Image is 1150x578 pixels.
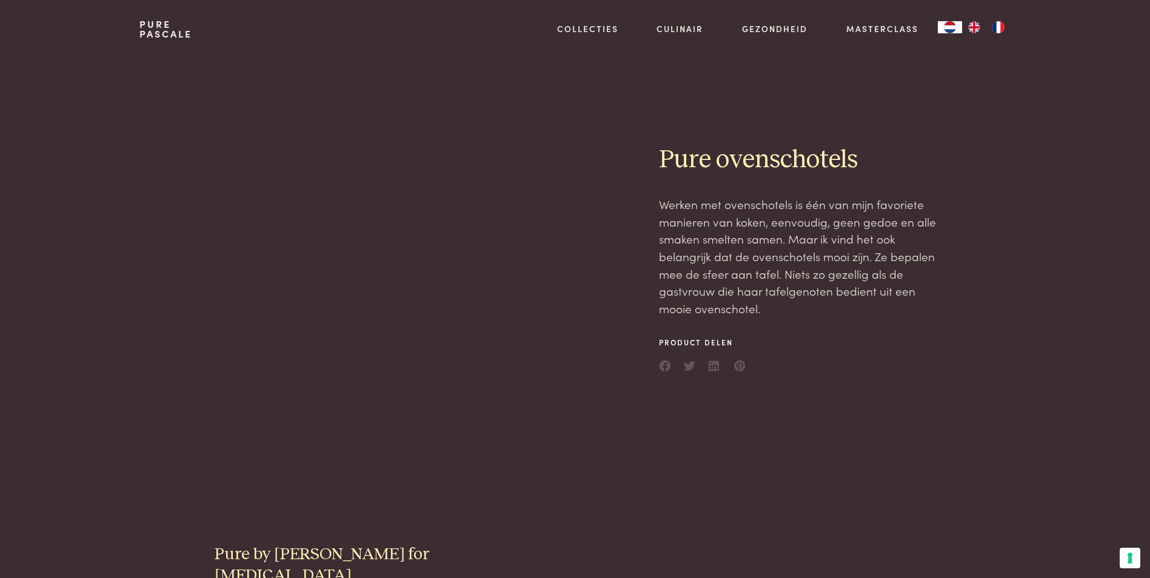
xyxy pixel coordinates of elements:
a: EN [962,21,986,33]
p: Werken met ovenschotels is één van mijn favoriete manieren van koken, eenvoudig, geen gedoe en al... [659,196,937,317]
a: Gezondheid [742,22,807,35]
button: Uw voorkeuren voor toestemming voor trackingtechnologieën [1120,548,1140,568]
a: NL [938,21,962,33]
aside: Language selected: Nederlands [938,21,1011,33]
span: Product delen [659,337,746,348]
a: Culinair [657,22,703,35]
ul: Language list [962,21,1011,33]
div: Language [938,21,962,33]
a: PurePascale [139,19,192,39]
h2: Pure ovenschotels [659,144,937,176]
a: Collecties [557,22,618,35]
a: FR [986,21,1011,33]
a: Masterclass [846,22,918,35]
